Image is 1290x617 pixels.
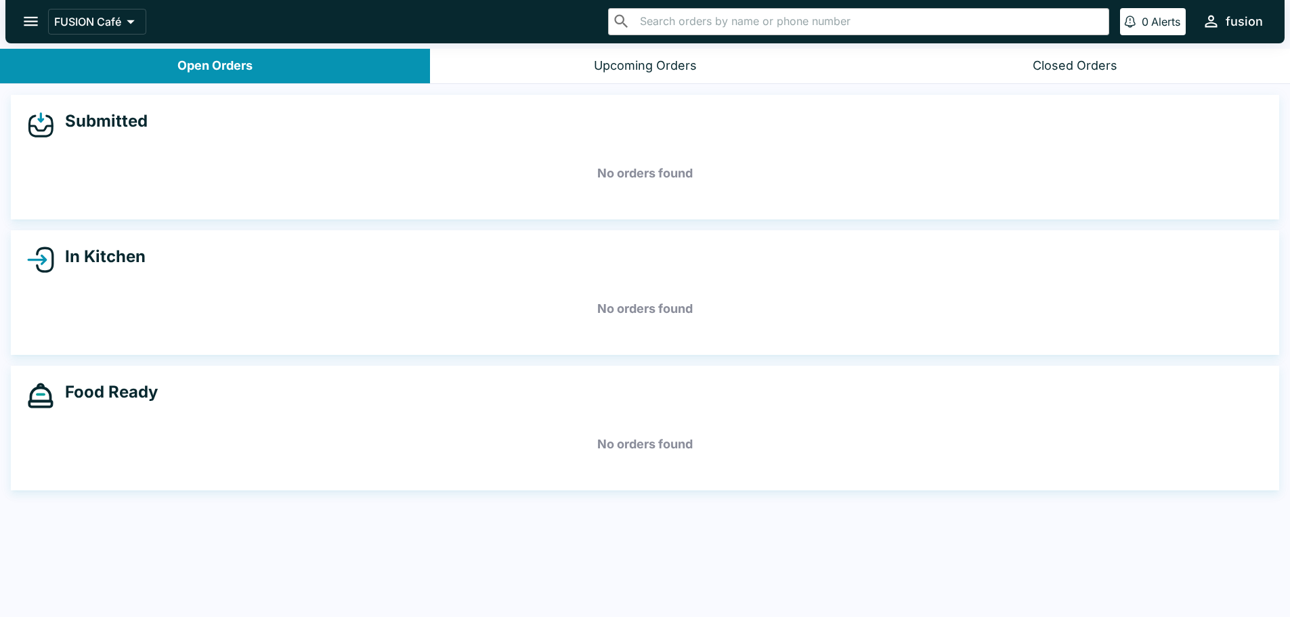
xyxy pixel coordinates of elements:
div: Closed Orders [1033,58,1117,74]
p: FUSION Café [54,15,121,28]
h4: Food Ready [54,382,158,402]
h4: In Kitchen [54,247,146,267]
div: Open Orders [177,58,253,74]
p: Alerts [1151,15,1180,28]
input: Search orders by name or phone number [636,12,1102,31]
h5: No orders found [27,420,1263,469]
button: FUSION Café [48,9,146,35]
button: open drawer [14,4,48,39]
p: 0 [1142,15,1148,28]
h4: Submitted [54,111,148,131]
h5: No orders found [27,149,1263,198]
button: fusion [1197,7,1268,36]
div: Upcoming Orders [594,58,697,74]
h5: No orders found [27,284,1263,333]
div: fusion [1226,14,1263,30]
